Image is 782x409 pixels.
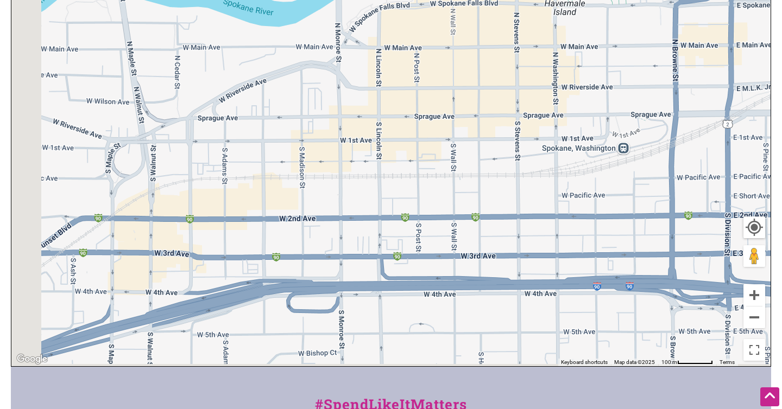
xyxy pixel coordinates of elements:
[14,352,50,366] img: Google
[743,216,765,238] button: Your Location
[720,359,735,365] a: Terms
[743,284,765,306] button: Zoom in
[561,359,608,366] button: Keyboard shortcuts
[742,338,766,362] button: Toggle fullscreen view
[743,245,765,267] button: Drag Pegman onto the map to open Street View
[14,352,50,366] a: Open this area in Google Maps (opens a new window)
[743,306,765,328] button: Zoom out
[661,359,677,365] span: 100 m
[614,359,655,365] span: Map data ©2025
[760,387,779,406] div: Scroll Back to Top
[658,359,716,366] button: Map Scale: 100 m per 62 pixels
